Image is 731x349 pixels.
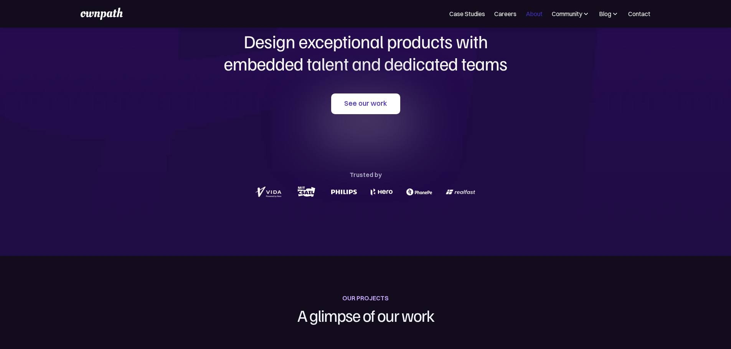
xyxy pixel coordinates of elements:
[331,93,400,114] a: See our work
[494,9,516,18] a: Careers
[259,303,472,327] h1: A glimpse of our work
[350,169,382,180] div: Trusted by
[526,9,543,18] a: About
[342,293,389,303] div: OUR PROJECTS
[628,9,650,18] a: Contact
[599,9,611,18] div: Blog
[552,9,590,18] div: Community
[182,30,550,74] h1: Design exceptional products with embedded talent and dedicated teams
[449,9,485,18] a: Case Studies
[599,9,619,18] div: Blog
[552,9,582,18] div: Community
